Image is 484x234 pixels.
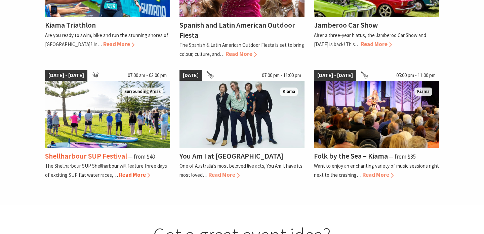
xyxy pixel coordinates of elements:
[179,163,302,178] p: One of Australia’s most beloved live acts, You Am I, have its most loved…
[314,20,378,30] h4: Jamberoo Car Show
[258,70,305,81] span: 07:00 pm - 11:00 pm
[45,81,170,148] img: Jodie Edwards Welcome to Country
[103,40,134,48] span: Read More
[314,151,388,161] h4: Folk by the Sea – Kiama
[45,163,167,178] p: The Shellharbour SUP Shellharbour will feature three days of exciting SUP flat water races,…
[280,88,298,96] span: Kiama
[393,70,439,81] span: 05:00 pm - 11:00 pm
[119,171,150,178] span: Read More
[314,32,426,47] p: After a three-year hiatus, the Jamberoo Car Show and [DATE] is back! This…
[179,151,283,161] h4: You Am I at [GEOGRAPHIC_DATA]
[314,70,356,81] span: [DATE] - [DATE]
[314,70,439,179] a: [DATE] - [DATE] 05:00 pm - 11:00 pm Folk by the Sea - Showground Pavilion Kiama Folk by the Sea –...
[45,70,170,179] a: [DATE] - [DATE] 07:00 am - 03:00 pm Jodie Edwards Welcome to Country Surrounding Areas Shellharbo...
[45,70,87,81] span: [DATE] - [DATE]
[124,70,170,81] span: 07:00 am - 03:00 pm
[45,151,127,161] h4: Shellharbour SUP Festival
[128,153,155,160] span: ⁠— from $40
[179,70,305,179] a: [DATE] 07:00 pm - 11:00 pm You Am I Kiama You Am I at [GEOGRAPHIC_DATA] One of Australia’s most b...
[179,42,304,57] p: The Spanish & Latin American Outdoor Fiesta is set to bring colour, culture, and…
[361,40,392,48] span: Read More
[208,171,240,178] span: Read More
[362,171,394,178] span: Read More
[179,81,305,148] img: You Am I
[122,88,163,96] span: Surrounding Areas
[179,20,295,39] h4: Spanish and Latin American Outdoor Fiesta
[45,20,96,30] h4: Kiama Triathlon
[226,50,257,58] span: Read More
[179,70,202,81] span: [DATE]
[48,80,70,103] button: Click to Favourite Shellharbour SUP Festival
[314,163,439,178] p: Want to enjoy an enchanting variety of music sessions right next to the crashing…
[389,153,416,160] span: ⁠— from $35
[414,88,432,96] span: Kiama
[314,81,439,148] img: Folk by the Sea - Showground Pavilion
[45,32,168,47] p: Are you ready to swim, bike and run the stunning shores of [GEOGRAPHIC_DATA]? In…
